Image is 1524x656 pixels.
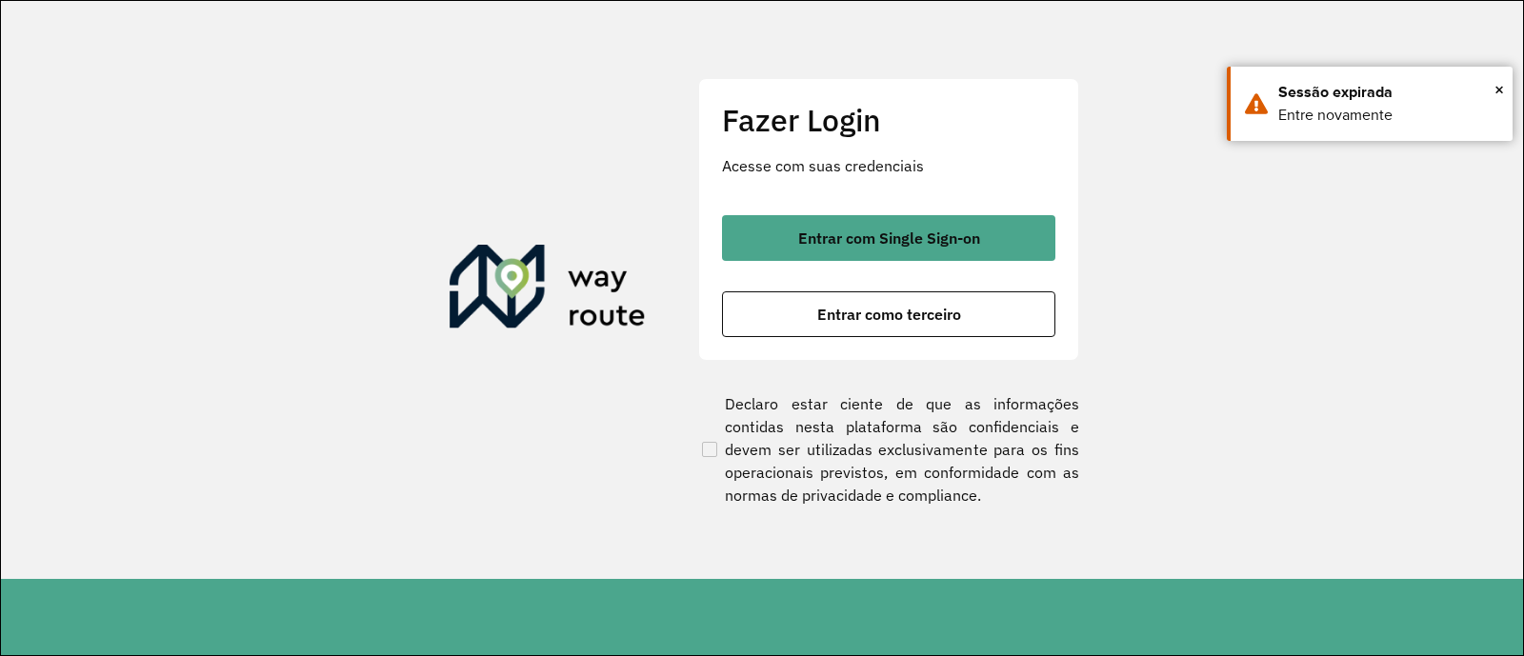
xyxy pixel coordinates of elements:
img: Roteirizador AmbevTech [450,245,646,336]
button: button [722,215,1055,261]
p: Acesse com suas credenciais [722,154,1055,177]
button: button [722,291,1055,337]
span: × [1494,75,1504,104]
label: Declaro estar ciente de que as informações contidas nesta plataforma são confidenciais e devem se... [698,392,1079,507]
div: Sessão expirada [1278,81,1498,104]
div: Entre novamente [1278,104,1498,127]
span: Entrar como terceiro [817,307,961,322]
span: Entrar com Single Sign-on [798,230,980,246]
h2: Fazer Login [722,102,1055,138]
button: Close [1494,75,1504,104]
